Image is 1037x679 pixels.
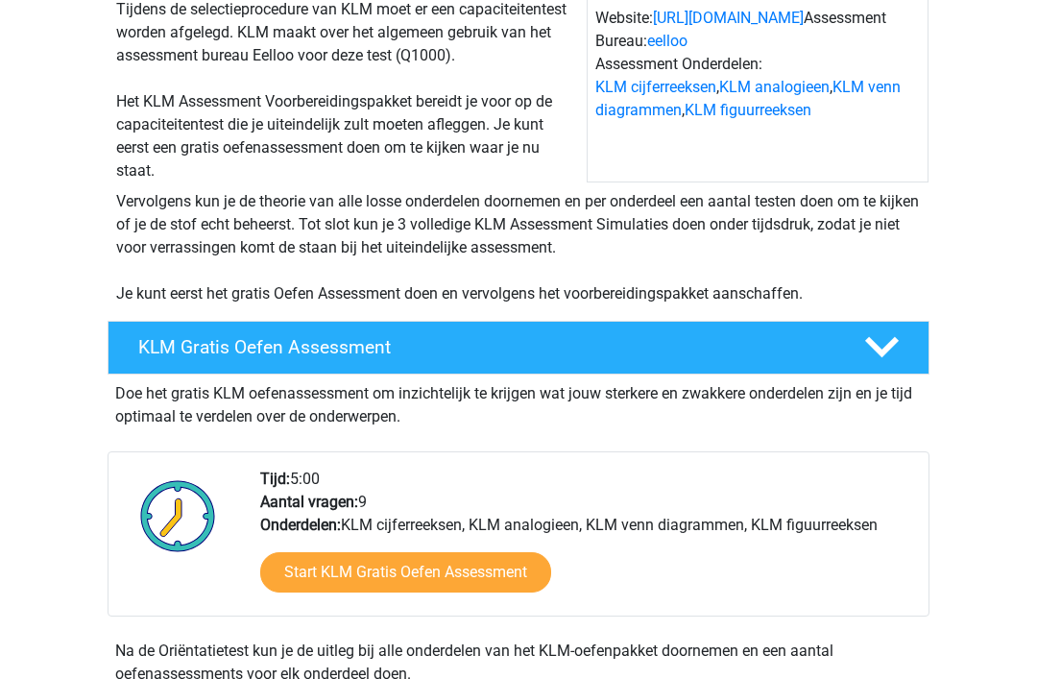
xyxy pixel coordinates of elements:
[138,336,833,358] h4: KLM Gratis Oefen Assessment
[130,468,227,564] img: Klok
[685,101,811,119] a: KLM figuurreeksen
[260,493,358,511] b: Aantal vragen:
[647,32,687,50] a: eelloo
[719,78,830,96] a: KLM analogieen
[260,516,341,534] b: Onderdelen:
[246,468,928,616] div: 5:00 9 KLM cijferreeksen, KLM analogieen, KLM venn diagrammen, KLM figuurreeksen
[108,375,929,428] div: Doe het gratis KLM oefenassessment om inzichtelijk te krijgen wat jouw sterkere en zwakkere onder...
[100,321,937,375] a: KLM Gratis Oefen Assessment
[595,78,901,119] a: KLM venn diagrammen
[109,190,928,305] div: Vervolgens kun je de theorie van alle losse onderdelen doornemen en per onderdeel een aantal test...
[595,78,716,96] a: KLM cijferreeksen
[653,9,804,27] a: [URL][DOMAIN_NAME]
[260,552,551,593] a: Start KLM Gratis Oefen Assessment
[260,470,290,488] b: Tijd:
